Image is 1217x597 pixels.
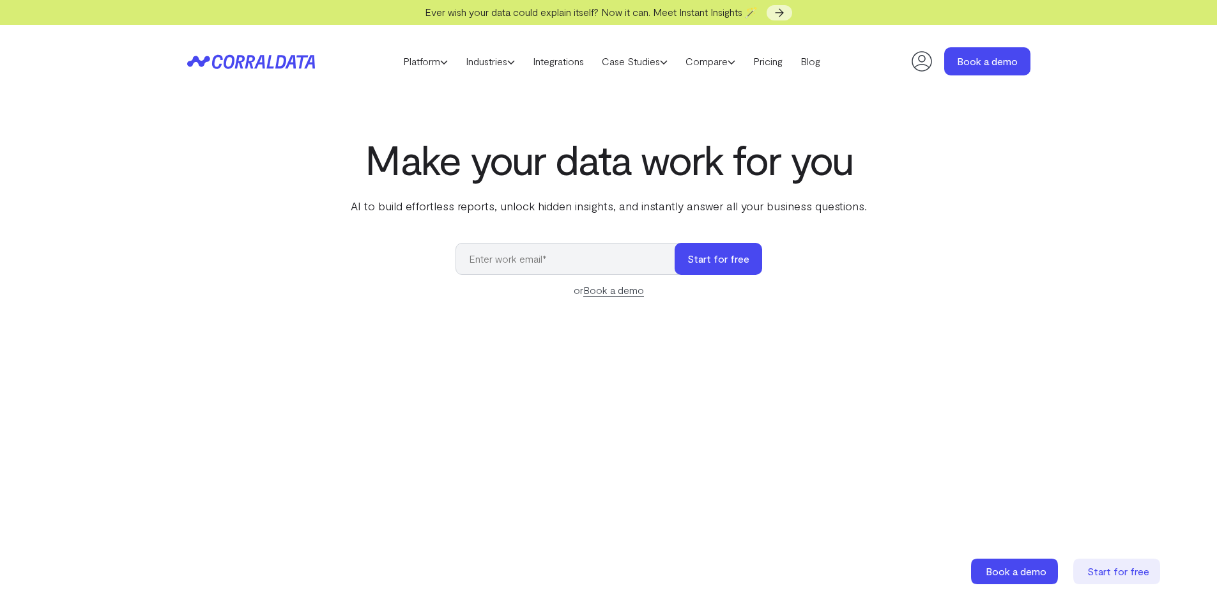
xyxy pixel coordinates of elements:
[457,52,524,71] a: Industries
[524,52,593,71] a: Integrations
[986,565,1046,577] span: Book a demo
[394,52,457,71] a: Platform
[744,52,792,71] a: Pricing
[944,47,1030,75] a: Book a demo
[971,559,1060,584] a: Book a demo
[455,243,687,275] input: Enter work email*
[792,52,829,71] a: Blog
[348,136,869,182] h1: Make your data work for you
[583,284,644,297] a: Book a demo
[1073,559,1163,584] a: Start for free
[1087,565,1149,577] span: Start for free
[455,283,762,298] div: or
[675,243,762,275] button: Start for free
[593,52,677,71] a: Case Studies
[677,52,744,71] a: Compare
[348,198,869,214] p: AI to build effortless reports, unlock hidden insights, and instantly answer all your business qu...
[425,6,758,18] span: Ever wish your data could explain itself? Now it can. Meet Instant Insights 🪄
